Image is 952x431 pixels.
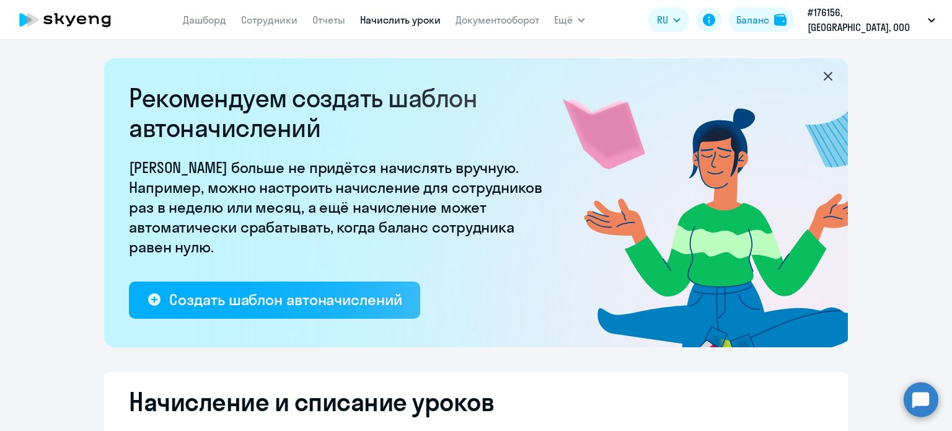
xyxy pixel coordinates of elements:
[241,14,297,26] a: Сотрудники
[169,290,402,309] div: Создать шаблон автоначислений
[736,12,769,27] div: Баланс
[808,5,923,35] p: #176156, [GEOGRAPHIC_DATA], ООО
[183,14,226,26] a: Дашборд
[312,14,345,26] a: Отчеты
[129,83,550,143] h2: Рекомендуем создать шаблон автоначислений
[360,14,441,26] a: Начислить уроки
[729,7,794,32] button: Балансbalance
[554,7,585,32] button: Ещё
[129,158,550,257] p: [PERSON_NAME] больше не придётся начислять вручную. Например, можно настроить начисление для сотр...
[648,7,689,32] button: RU
[554,12,573,27] span: Ещё
[774,14,787,26] img: balance
[657,12,668,27] span: RU
[801,5,941,35] button: #176156, [GEOGRAPHIC_DATA], ООО
[456,14,539,26] a: Документооборот
[129,282,420,319] button: Создать шаблон автоначислений
[129,387,823,417] h2: Начисление и списание уроков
